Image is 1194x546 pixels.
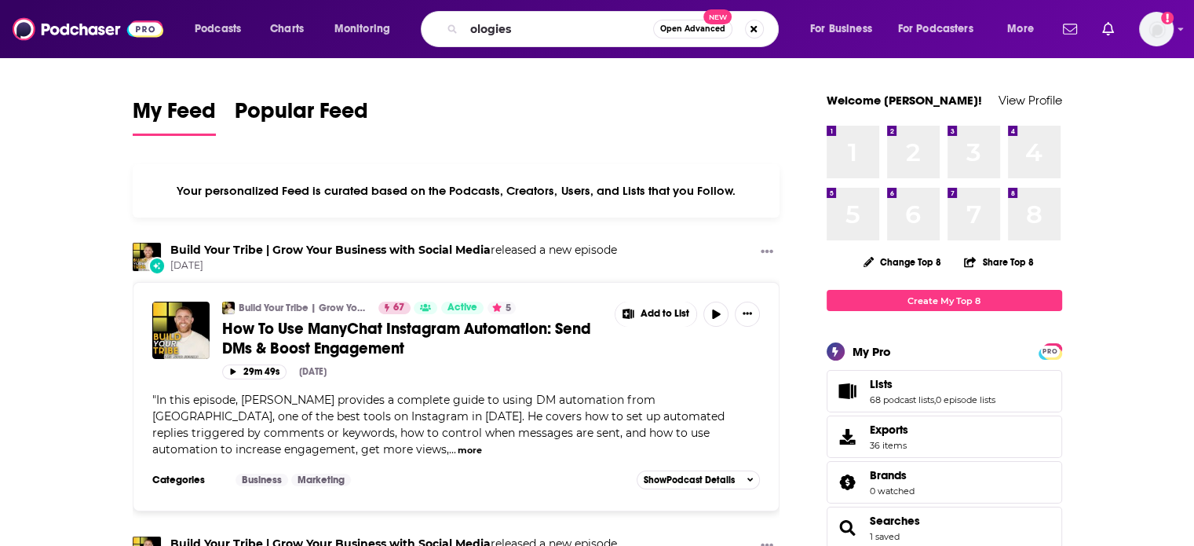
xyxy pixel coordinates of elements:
[236,474,288,486] a: Business
[832,471,864,493] a: Brands
[637,471,761,489] button: ShowPodcast Details
[487,302,516,314] button: 5
[133,97,216,136] a: My Feed
[870,377,893,391] span: Lists
[641,308,689,320] span: Add to List
[827,290,1062,311] a: Create My Top 8
[436,11,794,47] div: Search podcasts, credits, & more...
[870,377,995,391] a: Lists
[1057,16,1083,42] a: Show notifications dropdown
[870,440,908,451] span: 36 items
[133,164,780,218] div: Your personalized Feed is curated based on the Podcasts, Creators, Users, and Lists that you Follow.
[291,474,351,486] a: Marketing
[870,468,915,482] a: Brands
[1007,18,1034,40] span: More
[1139,12,1174,46] span: Logged in as NickG
[222,319,591,358] span: How To Use ManyChat Instagram Automation: Send DMs & Boost Engagement
[832,426,864,448] span: Exports
[170,243,617,258] h3: released a new episode
[888,16,996,42] button: open menu
[222,302,235,314] img: Build Your Tribe | Grow Your Business with Social Media
[260,16,313,42] a: Charts
[832,380,864,402] a: Lists
[133,243,161,271] img: Build Your Tribe | Grow Your Business with Social Media
[996,16,1053,42] button: open menu
[810,18,872,40] span: For Business
[653,20,732,38] button: Open AdvancedNew
[235,97,368,136] a: Popular Feed
[152,474,223,486] h3: Categories
[870,423,908,437] span: Exports
[870,486,915,497] a: 0 watched
[152,302,210,359] img: How To Use ManyChat Instagram Automation: Send DMs & Boost Engagement
[853,344,891,359] div: My Pro
[441,302,484,314] a: Active
[827,370,1062,412] span: Lists
[870,468,907,482] span: Brands
[703,9,732,24] span: New
[299,366,327,377] div: [DATE]
[870,394,934,405] a: 68 podcast lists
[195,18,241,40] span: Podcasts
[458,444,482,457] button: more
[13,14,163,44] img: Podchaser - Follow, Share and Rate Podcasts
[999,93,1062,108] a: View Profile
[222,319,604,358] a: How To Use ManyChat Instagram Automation: Send DMs & Boost Engagement
[936,394,995,405] a: 0 episode lists
[1139,12,1174,46] img: User Profile
[170,243,491,257] a: Build Your Tribe | Grow Your Business with Social Media
[1161,12,1174,24] svg: Add a profile image
[148,257,166,274] div: New Episode
[963,247,1034,277] button: Share Top 8
[334,18,390,40] span: Monitoring
[1096,16,1120,42] a: Show notifications dropdown
[898,18,973,40] span: For Podcasters
[222,365,287,379] button: 29m 49s
[827,461,1062,504] span: Brands
[660,25,725,33] span: Open Advanced
[827,93,982,108] a: Welcome [PERSON_NAME]!
[615,302,697,327] button: Show More Button
[870,531,900,542] a: 1 saved
[170,259,617,273] span: [DATE]
[854,252,951,272] button: Change Top 8
[832,517,864,539] a: Searches
[1139,12,1174,46] button: Show profile menu
[934,394,936,405] span: ,
[799,16,892,42] button: open menu
[133,97,216,134] span: My Feed
[1041,345,1060,357] a: PRO
[644,475,735,486] span: Show Podcast Details
[270,18,304,40] span: Charts
[378,302,411,314] a: 67
[152,393,725,456] span: "
[464,16,653,42] input: Search podcasts, credits, & more...
[827,416,1062,458] a: Exports
[447,300,477,316] span: Active
[239,302,368,314] a: Build Your Tribe | Grow Your Business with Social Media
[235,97,368,134] span: Popular Feed
[735,302,760,327] button: Show More Button
[152,393,725,456] span: In this episode, [PERSON_NAME] provides a complete guide to using DM automation from [GEOGRAPHIC_...
[449,442,456,456] span: ...
[323,16,411,42] button: open menu
[1041,346,1060,357] span: PRO
[870,514,920,528] a: Searches
[184,16,261,42] button: open menu
[393,300,404,316] span: 67
[754,243,780,262] button: Show More Button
